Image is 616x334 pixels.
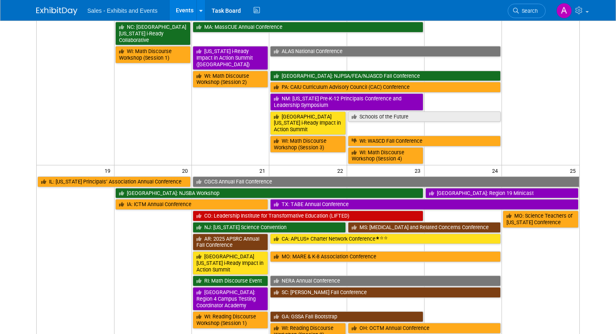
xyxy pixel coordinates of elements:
a: [US_STATE] i-Ready Impact in Action Summit ([GEOGRAPHIC_DATA]) [193,46,268,70]
a: WI: WASCD Fall Conference [348,136,501,146]
a: [GEOGRAPHIC_DATA]: NJSBA Workshop [115,188,423,199]
a: [GEOGRAPHIC_DATA]: Region 19 Minicast [425,188,579,199]
a: Schools of the Future [348,111,501,122]
a: Search [508,4,546,18]
a: WI: Math Discourse Workshop (Session 3) [270,136,345,153]
a: MS: [MEDICAL_DATA] and Related Concerns Conference [348,222,501,233]
a: WI: Math Discourse Workshop (Session 4) [348,147,423,164]
a: CGCS Annual Fall Conference [193,176,579,187]
a: WI: Reading Discourse Workshop (Session 1) [193,311,268,328]
a: PA: CAIU Curriculum Advisory Council (CAC) Conference [270,82,501,93]
a: TX: TABE Annual Conference [270,199,579,210]
a: NM: [US_STATE] Pre-K-12 Principals Conference and Leadership Symposium [270,93,423,110]
a: [GEOGRAPHIC_DATA][US_STATE] i-Ready Impact in Action Summit [270,111,345,135]
a: [GEOGRAPHIC_DATA]: Region 4 Campus Testing Coordinator Academy [193,287,268,311]
span: 21 [259,165,269,176]
a: IL: [US_STATE] Principals’ Association Annual Conference [37,176,191,187]
a: CA: APLUS+ Charter Network Conference [270,234,501,244]
span: 24 [491,165,502,176]
a: ALAS National Conference [270,46,501,57]
span: 19 [104,165,114,176]
img: ExhibitDay [36,7,77,15]
a: WI: Math Discourse Workshop (Session 2) [193,71,268,88]
span: Search [519,8,538,14]
a: MA: MassCUE Annual Conference [193,22,423,32]
a: CO: Leadership Institute for Transformative Education (LIFTED) [193,211,423,221]
a: [GEOGRAPHIC_DATA]: NJPSA/FEA/NJASCD Fall Conference [270,71,501,81]
a: NERA Annual Conference [270,276,501,286]
a: NJ: [US_STATE] Science Convention [193,222,346,233]
a: SC: [PERSON_NAME] Fall Conference [270,287,501,298]
a: IA: ICTM Annual Conference [115,199,268,210]
span: 23 [414,165,424,176]
a: RI: Math Discourse Event [193,276,268,286]
img: Albert Martinez [556,3,572,19]
a: MO: Science Teachers of [US_STATE] Conference [503,211,579,227]
span: 20 [181,165,191,176]
a: WI: Math Discourse Workshop (Session 1) [115,46,191,63]
a: AR: 2025 APSRC Annual Fall Conference [193,234,268,250]
a: OH: OCTM Annual Conference [348,323,501,334]
a: NC: [GEOGRAPHIC_DATA][US_STATE] i-Ready Collaborative [115,22,191,45]
span: Sales - Exhibits and Events [87,7,157,14]
a: [GEOGRAPHIC_DATA][US_STATE] i-Ready Impact in Action Summit [193,251,268,275]
span: 22 [336,165,347,176]
span: 25 [569,165,579,176]
a: MO: MARE & K-8 Association Conference [270,251,501,262]
a: GA: GSSA Fall Bootstrap [270,311,423,322]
